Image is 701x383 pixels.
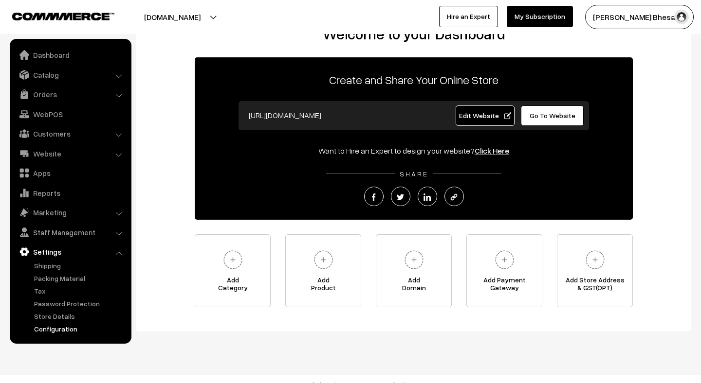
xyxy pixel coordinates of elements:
a: My Subscription [507,6,573,27]
span: Add Category [195,276,270,296]
a: Apps [12,164,128,182]
a: Hire an Expert [439,6,498,27]
img: COMMMERCE [12,13,114,20]
a: Packing Material [32,273,128,283]
span: Go To Website [530,111,575,120]
a: AddCategory [195,234,271,307]
span: Add Payment Gateway [467,276,542,296]
span: Add Store Address & GST(OPT) [557,276,632,296]
a: AddProduct [285,234,361,307]
a: AddDomain [376,234,452,307]
div: Want to Hire an Expert to design your website? [195,145,633,157]
a: Dashboard [12,46,128,64]
a: COMMMERCE [12,10,97,21]
img: plus.svg [491,246,518,273]
img: plus.svg [401,246,427,273]
span: SHARE [395,170,433,178]
a: Marketing [12,204,128,221]
p: Create and Share Your Online Store [195,71,633,88]
a: Staff Management [12,224,128,241]
a: Click Here [475,146,509,156]
a: Store Details [32,311,128,321]
a: Add Store Address& GST(OPT) [557,234,633,307]
a: Settings [12,243,128,261]
img: plus.svg [582,246,609,273]
h2: Welcome to your Dashboard [146,25,682,43]
span: Add Domain [376,276,451,296]
button: [PERSON_NAME] Bhesani… [585,5,694,29]
a: Customers [12,125,128,142]
a: Catalog [12,66,128,84]
button: [DOMAIN_NAME] [110,5,235,29]
a: Configuration [32,324,128,334]
a: Go To Website [521,105,584,126]
img: user [674,10,689,24]
a: Tax [32,286,128,296]
a: Reports [12,184,128,202]
a: WebPOS [12,105,128,123]
a: Edit Website [456,105,515,126]
a: Orders [12,86,128,103]
a: Add PaymentGateway [466,234,542,307]
span: Add Product [286,276,361,296]
img: plus.svg [310,246,337,273]
span: Edit Website [459,111,511,120]
a: Password Protection [32,298,128,309]
a: Shipping [32,261,128,271]
img: plus.svg [220,246,246,273]
a: Website [12,145,128,162]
